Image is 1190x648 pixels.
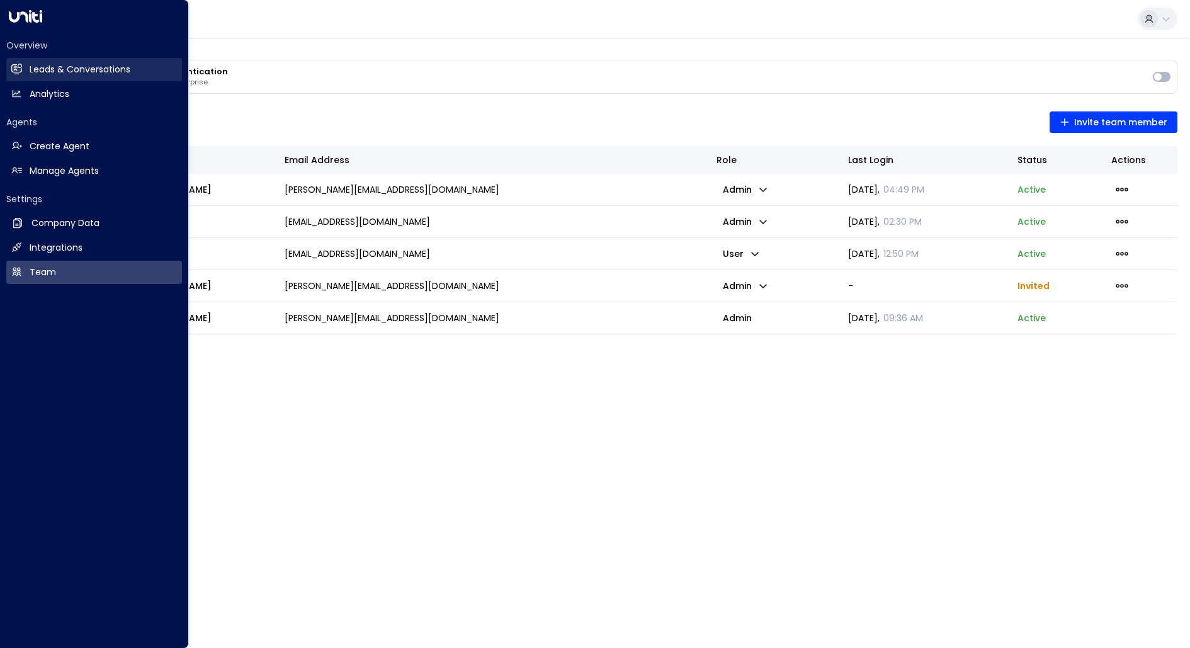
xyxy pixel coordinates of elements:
button: admin [717,181,774,198]
span: 04:49 PM [883,183,924,196]
span: Invited [1017,280,1050,292]
a: Manage Agents [6,159,182,183]
h2: Settings [6,193,182,205]
a: Company Data [6,212,182,235]
h2: Overview [6,39,182,52]
div: Email Address [285,152,349,168]
div: Last Login [848,152,1000,168]
span: 02:30 PM [883,215,922,228]
div: Role [717,152,830,168]
a: Create Agent [6,135,182,158]
h2: Leads & Conversations [30,63,130,76]
div: Actions [1111,152,1169,168]
td: - [839,270,1009,302]
p: active [1017,247,1046,260]
span: [DATE] , [848,215,922,228]
button: user [717,245,766,263]
p: [PERSON_NAME][EMAIL_ADDRESS][DOMAIN_NAME] [285,280,499,292]
span: [DATE] , [848,312,923,324]
p: Require MFA for all users in your enterprise [57,78,1147,87]
span: Invite team member [1060,115,1168,130]
div: Email Address [285,152,699,168]
p: [PERSON_NAME][EMAIL_ADDRESS][DOMAIN_NAME] [285,183,499,196]
p: active [1017,183,1046,196]
p: admin [717,308,758,328]
a: Integrations [6,236,182,259]
div: Status [1017,152,1094,168]
h2: Agents [6,116,182,128]
button: admin [717,213,774,230]
h2: Analytics [30,88,69,101]
a: Analytics [6,82,182,106]
a: Team [6,261,182,284]
h2: Team [30,266,56,279]
p: [PERSON_NAME][EMAIL_ADDRESS][DOMAIN_NAME] [285,312,499,324]
span: 09:36 AM [883,312,923,324]
button: Invite team member [1050,111,1178,133]
h2: Company Data [31,217,99,230]
h2: Create Agent [30,140,89,153]
span: [DATE] , [848,247,919,260]
div: Last Login [848,152,893,168]
h2: Integrations [30,241,82,254]
a: Leads & Conversations [6,58,182,81]
h3: Enterprise Multi-Factor Authentication [57,67,1147,77]
button: admin [717,277,774,295]
p: [EMAIL_ADDRESS][DOMAIN_NAME] [285,247,430,260]
p: active [1017,215,1046,228]
span: 12:50 PM [883,247,919,260]
p: active [1017,312,1046,324]
h2: Manage Agents [30,164,99,178]
span: [DATE] , [848,183,924,196]
p: [EMAIL_ADDRESS][DOMAIN_NAME] [285,215,430,228]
